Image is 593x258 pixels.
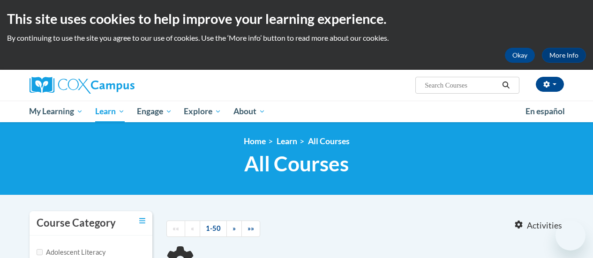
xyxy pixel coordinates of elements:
a: End [241,221,260,237]
button: Search [499,80,513,91]
button: Account Settings [536,77,564,92]
h2: This site uses cookies to help improve your learning experience. [7,9,586,28]
a: Engage [131,101,178,122]
a: Home [244,136,266,146]
label: Adolescent Literacy [37,247,106,258]
p: By continuing to use the site you agree to our use of cookies. Use the ‘More info’ button to read... [7,33,586,43]
span: Engage [137,106,172,117]
a: Cox Campus [30,77,198,94]
a: My Learning [23,101,90,122]
a: All Courses [308,136,350,146]
a: More Info [542,48,586,63]
span: Learn [95,106,125,117]
span: «« [173,224,179,232]
a: Begining [166,221,185,237]
span: About [233,106,265,117]
span: « [191,224,194,232]
div: Main menu [23,101,571,122]
span: Explore [184,106,221,117]
iframe: Button to launch messaging window [555,221,585,251]
span: » [233,224,236,232]
h3: Course Category [37,216,116,230]
span: En español [525,106,565,116]
img: Cox Campus [30,77,135,94]
a: Toggle collapse [139,216,145,226]
span: All Courses [244,151,349,176]
a: Previous [185,221,200,237]
a: 1-50 [200,221,227,237]
button: Okay [505,48,535,63]
input: Search Courses [424,80,499,91]
span: My Learning [29,106,83,117]
a: About [227,101,271,122]
a: En español [519,102,571,121]
input: Checkbox for Options [37,249,43,255]
a: Learn [277,136,297,146]
span: »» [248,224,254,232]
a: Learn [89,101,131,122]
span: Activities [527,221,562,231]
a: Next [226,221,242,237]
a: Explore [178,101,227,122]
